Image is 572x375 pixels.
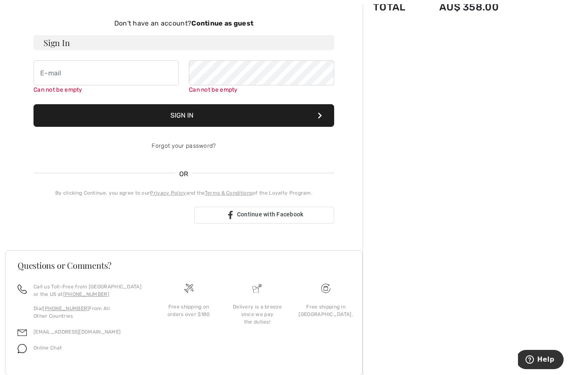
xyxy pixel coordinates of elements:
h3: Sign In [33,35,334,50]
a: [PHONE_NUMBER] [43,306,89,311]
div: Free shipping on orders over $180 [161,303,216,318]
div: Delivery is a breeze since we pay the duties! [230,303,285,326]
p: Dial From All Other Countries [33,305,144,320]
a: [EMAIL_ADDRESS][DOMAIN_NAME] [33,329,121,335]
img: call [18,285,27,294]
a: Forgot your password? [152,142,216,149]
strong: Continue as guest [191,19,253,27]
iframe: Opens a widget where you can find more information [518,350,564,371]
div: Don't have an account? [33,18,334,28]
img: Delivery is a breeze since we pay the duties! [253,284,262,293]
img: chat [18,344,27,353]
p: Call us Toll-Free from [GEOGRAPHIC_DATA] or the US at [33,283,144,298]
img: Free shipping on orders over $180 [321,284,330,293]
div: Free shipping in [GEOGRAPHIC_DATA]. [298,303,353,318]
span: OR [175,169,193,179]
h3: Questions or Comments? [18,261,350,270]
iframe: Sign in with Google Button [29,206,192,224]
span: Online Chat [33,345,62,351]
a: [PHONE_NUMBER] [63,291,109,297]
div: By clicking Continue, you agree to our and the of the Loyalty Program. [33,189,334,197]
span: Continue with Facebook [237,211,304,218]
button: Sign In [33,104,334,127]
img: Free shipping on orders over $180 [184,284,193,293]
a: Continue with Facebook [194,207,334,223]
a: Terms & Conditions [205,190,253,196]
div: Can not be empty [33,85,179,94]
input: E-mail [33,60,179,85]
div: Sign in with Google. Opens in new tab [33,206,188,224]
div: Can not be empty [189,85,334,94]
a: Privacy Policy [150,190,186,196]
img: email [18,328,27,337]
